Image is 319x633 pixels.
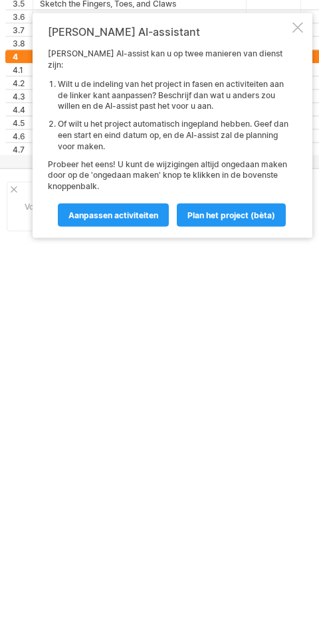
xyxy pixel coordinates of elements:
div: 3.5 [13,4,33,17]
div: 4.4 [13,110,33,123]
div: 4.2 [13,84,33,96]
div: 4.7 [13,150,33,163]
div: 4 [13,57,33,70]
div: 3.6 [13,17,33,30]
li: Wilt u de indeling van het project in fasen en activiteiten aan de linker kant aanpassen? Beschri... [58,86,290,119]
a: Plan het project (bèta) [177,210,286,234]
div: 4.6 [13,137,33,149]
div: 4.5 [13,123,33,136]
div: Draw the Water-based Details, such as Ripples or Splashes [40,17,239,30]
div: 3.8 [13,44,33,56]
div: Voeg een eigen logo toe [7,188,131,238]
div: 3.7 [13,31,33,43]
div: 4.1 [13,70,33,83]
li: Of wilt u het project automatisch ingepland hebben. Geef dan een start en eind datum op, en de AI... [58,125,290,159]
span: Aanpassen activiteiten [68,217,158,227]
div: Sketch the Fingers, Toes, and Claws [40,4,239,17]
span: Plan het project (bèta) [187,217,275,227]
div: [PERSON_NAME] AI-assist kan u op twee manieren van dienst zijn: Probeer het eens! U kunt de wijzi... [48,55,290,233]
div: [PERSON_NAME] AI-assistant [48,32,290,45]
div: 4.3 [13,97,33,109]
a: Aanpassen activiteiten [58,210,169,234]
